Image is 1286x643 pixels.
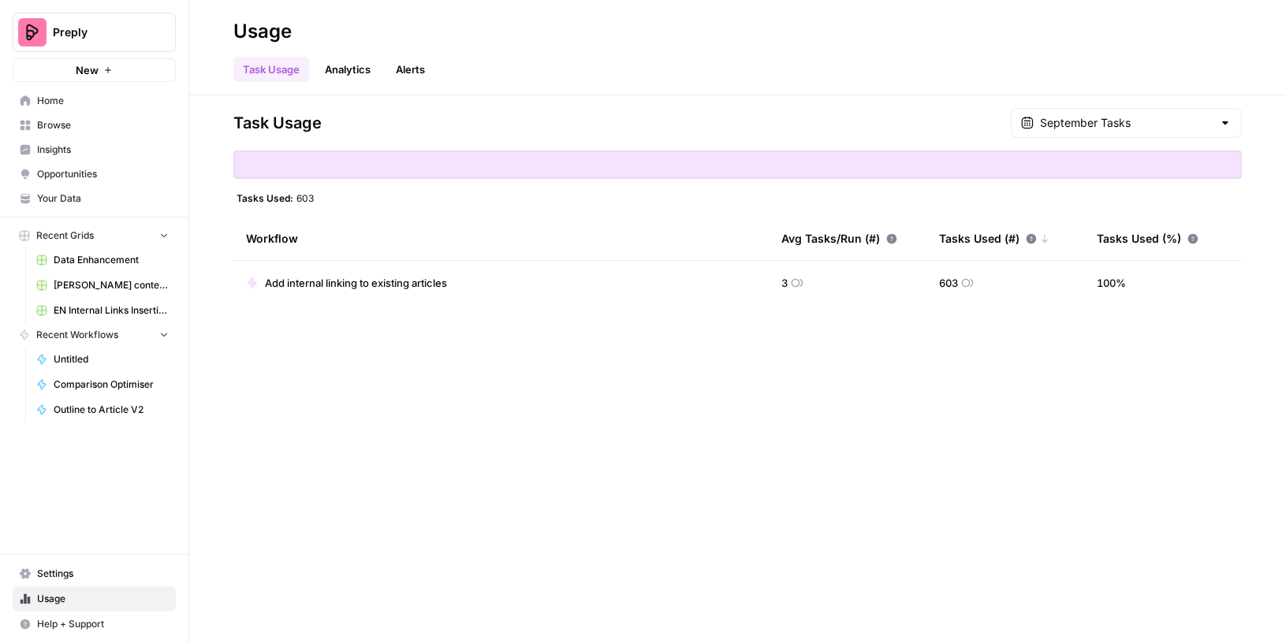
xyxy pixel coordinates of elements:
span: Add internal linking to existing articles [265,275,447,291]
a: Alerts [386,57,434,82]
a: Settings [13,561,176,586]
button: Recent Workflows [13,323,176,347]
a: Task Usage [233,57,309,82]
a: Outline to Article V2 [29,397,176,422]
span: Settings [37,567,169,581]
span: Task Usage [233,112,322,134]
div: Usage [233,19,292,44]
span: Outline to Article V2 [54,403,169,417]
a: Untitled [29,347,176,372]
span: Your Data [37,191,169,206]
a: Your Data [13,186,176,211]
span: Untitled [54,352,169,366]
span: New [76,62,99,78]
a: Data Enhancement [29,247,176,273]
span: Recent Grids [36,229,94,243]
button: Recent Grids [13,224,176,247]
img: Preply Logo [18,18,47,46]
a: Browse [13,113,176,138]
a: Analytics [315,57,380,82]
div: Workflow [246,217,756,260]
span: 100 % [1097,275,1126,291]
a: Opportunities [13,162,176,187]
a: Usage [13,586,176,611]
span: Browse [37,118,169,132]
input: September Tasks [1040,115,1213,131]
span: EN Internal Links Insertion [54,303,169,318]
span: Comparison Optimiser [54,377,169,392]
a: Comparison Optimiser [29,372,176,397]
span: Opportunities [37,167,169,181]
span: Recent Workflows [36,328,118,342]
span: Insights [37,143,169,157]
a: Insights [13,137,176,162]
span: Usage [37,592,169,606]
button: Help + Support [13,611,176,637]
span: Tasks Used: [237,191,293,204]
button: Workspace: Preply [13,13,176,52]
span: 3 [781,275,788,291]
div: Avg Tasks/Run (#) [781,217,897,260]
span: Home [37,94,169,108]
span: Help + Support [37,617,169,631]
span: [PERSON_NAME] content interlinking test - new content [54,278,169,292]
span: Preply [53,24,148,40]
span: 603 [296,191,314,204]
button: New [13,58,176,82]
div: Tasks Used (%) [1097,217,1198,260]
div: Tasks Used (#) [939,217,1049,260]
a: [PERSON_NAME] content interlinking test - new content [29,273,176,298]
a: Add internal linking to existing articles [246,275,447,291]
a: EN Internal Links Insertion [29,298,176,323]
span: 603 [939,275,958,291]
a: Home [13,88,176,113]
span: Data Enhancement [54,253,169,267]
